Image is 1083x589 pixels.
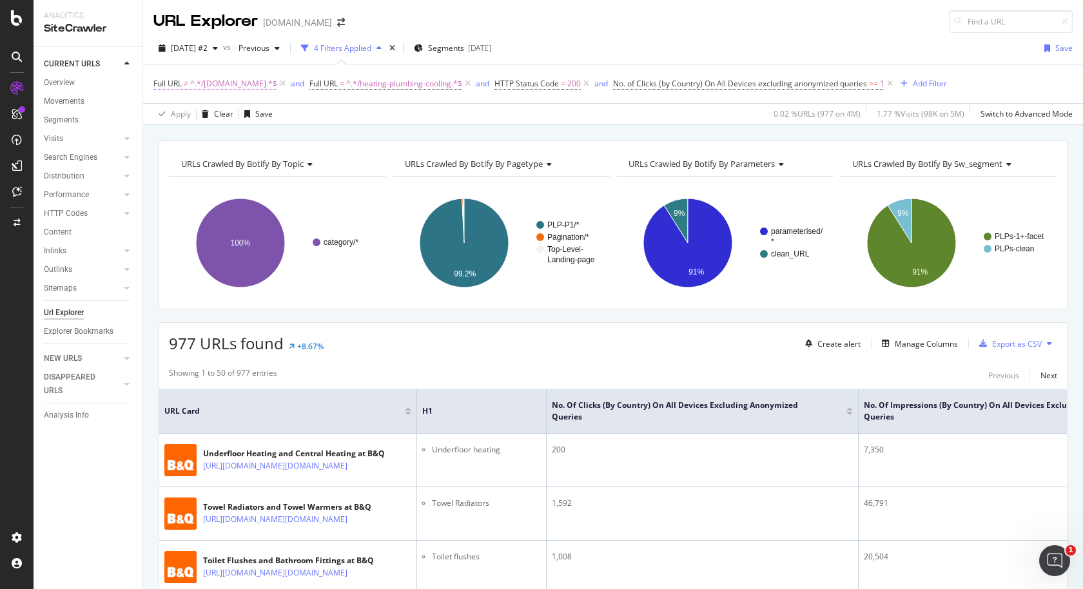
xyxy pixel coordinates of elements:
div: Inlinks [44,244,66,258]
span: 2025 Sep. 15th #2 [171,43,208,53]
text: 9% [674,209,685,218]
div: Segments [44,113,79,127]
button: Switch to Advanced Mode [975,104,1073,124]
a: Visits [44,132,121,146]
button: Previous [988,367,1019,383]
a: [URL][DOMAIN_NAME][DOMAIN_NAME] [203,566,347,579]
span: ^.*/[DOMAIN_NAME].*$ [190,75,277,93]
button: 4 Filters Applied [296,38,387,59]
text: 91% [912,267,928,276]
div: Previous [988,370,1019,381]
a: CURRENT URLS [44,57,121,71]
div: Explorer Bookmarks [44,325,113,338]
div: Save [255,108,273,119]
button: Save [239,104,273,124]
a: Outlinks [44,263,121,276]
div: Outlinks [44,263,72,276]
a: Explorer Bookmarks [44,325,133,338]
button: [DATE] #2 [153,38,223,59]
span: = [340,78,344,89]
text: parameterised/ [771,227,823,236]
div: arrow-right-arrow-left [337,18,345,27]
span: 200 [567,75,581,93]
span: >= [869,78,878,89]
text: PLPs-clean [995,244,1034,253]
img: main image [164,551,197,583]
div: Add Filter [913,78,947,89]
svg: A chart. [840,187,1057,299]
div: Showing 1 to 50 of 977 entries [169,367,277,383]
a: Url Explorer [44,306,133,320]
div: NEW URLS [44,352,82,365]
span: URLs Crawled By Botify By parameters [629,158,775,169]
div: Sitemaps [44,282,77,295]
span: 977 URLs found [169,333,284,354]
div: Url Explorer [44,306,84,320]
text: Top-Level- [547,245,583,254]
li: Underfloor heating [432,444,541,456]
div: Next [1040,370,1057,381]
button: Create alert [800,333,861,354]
button: Add Filter [895,76,947,92]
div: 4 Filters Applied [314,43,371,53]
div: 1.77 % Visits ( 98K on 5M ) [877,108,964,119]
div: Clear [214,108,233,119]
li: Toilet flushes [432,551,541,563]
a: [URL][DOMAIN_NAME][DOMAIN_NAME] [203,459,347,472]
span: Full URL [309,78,338,89]
div: 1,008 [552,551,853,563]
span: vs [223,41,233,52]
div: Switch to Advanced Mode [981,108,1073,119]
div: Underfloor Heating and Central Heating at B&Q [203,448,404,459]
div: URL Explorer [153,10,258,32]
text: 99.2% [454,269,476,278]
div: CURRENT URLS [44,57,100,71]
button: and [291,77,304,90]
span: Segments [428,43,464,53]
text: 9% [897,209,909,218]
div: [DATE] [468,43,491,53]
a: Sitemaps [44,282,121,295]
a: DISAPPEARED URLS [44,371,121,398]
text: 100% [231,238,251,247]
h4: URLs Crawled By Botify By sw_segment [850,153,1046,174]
text: PLP-P1/* [547,220,580,229]
h4: URLs Crawled By Botify By pagetype [402,153,598,174]
svg: A chart. [393,187,610,299]
button: Save [1039,38,1073,59]
span: 1 [1066,545,1076,555]
div: 0.02 % URLs ( 977 on 4M ) [774,108,861,119]
a: Inlinks [44,244,121,258]
a: HTTP Codes [44,207,121,220]
img: main image [164,497,197,530]
div: Towel Radiators and Towel Warmers at B&Q [203,501,404,513]
div: +8.67% [297,341,324,352]
button: and [594,77,608,90]
button: and [476,77,489,90]
li: Towel Radiators [432,497,541,509]
button: Previous [233,38,285,59]
button: Export as CSV [974,333,1042,354]
text: clean_URL [771,249,810,258]
span: ≠ [184,78,188,89]
div: SiteCrawler [44,21,132,36]
span: H1 [422,405,522,417]
span: = [561,78,565,89]
span: URLs Crawled By Botify By pagetype [405,158,543,169]
div: Visits [44,132,63,146]
text: PLPs-1+-facet [995,232,1044,241]
div: Performance [44,188,89,202]
img: main image [164,444,197,476]
text: category/* [324,238,358,247]
div: Content [44,226,72,239]
a: Search Engines [44,151,121,164]
a: Content [44,226,133,239]
svg: A chart. [616,187,834,299]
div: Movements [44,95,84,108]
input: Find a URL [949,10,1073,33]
div: DISAPPEARED URLS [44,371,109,398]
div: HTTP Codes [44,207,88,220]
